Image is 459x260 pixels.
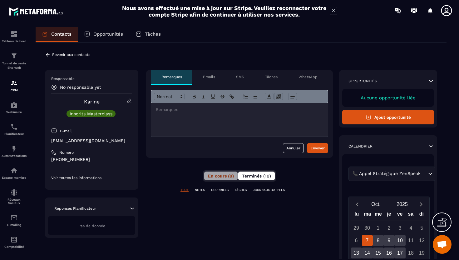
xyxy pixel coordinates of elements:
div: 9 [384,235,395,246]
button: Ajout opportunité [342,110,434,124]
div: je [384,210,395,221]
div: 18 [406,247,417,258]
img: logo [9,6,65,17]
p: Automatisations [2,154,27,157]
div: 12 [417,235,427,246]
div: 7 [362,235,373,246]
img: automations [10,101,18,109]
span: En cours (0) [208,173,234,178]
p: TÂCHES [235,188,247,192]
span: Terminés (10) [242,173,271,178]
button: Open months overlay [363,199,389,210]
a: automationsautomationsWebinaire [2,97,27,118]
a: formationformationCRM [2,75,27,97]
a: social-networksocial-networkRéseaux Sociaux [2,184,27,209]
a: emailemailE-mailing [2,209,27,231]
p: Réponses Planificateur [54,206,96,211]
div: 3 [395,222,406,233]
div: sa [405,210,416,221]
button: Annuler [283,143,304,153]
p: Inscrits Masterclass [70,112,112,116]
p: No responsable yet [60,85,101,90]
div: 4 [406,222,417,233]
a: automationsautomationsAutomatisations [2,140,27,162]
div: 2 [384,222,395,233]
p: Réseaux Sociaux [2,198,27,205]
div: 16 [384,247,395,258]
p: E-mailing [2,223,27,227]
p: JOURNAUX D'APPELS [253,188,285,192]
a: Contacts [36,27,78,42]
a: schedulerschedulerPlanificateur [2,118,27,140]
p: Tâches [145,31,161,37]
img: scheduler [10,123,18,131]
div: lu [351,210,362,221]
div: Envoyer [310,145,325,151]
p: NOTES [195,188,205,192]
div: 13 [351,247,362,258]
img: formation [10,79,18,87]
div: 15 [373,247,384,258]
img: accountant [10,236,18,243]
button: Envoyer [307,143,328,153]
div: 14 [362,247,373,258]
img: automations [10,145,18,152]
div: ve [394,210,405,221]
button: Terminés (10) [238,172,275,180]
h2: Nous avons effectué une mise à jour sur Stripe. Veuillez reconnecter votre compte Stripe afin de ... [122,5,327,18]
p: Calendrier [348,144,373,149]
div: 11 [406,235,417,246]
a: formationformationTableau de bord [2,26,27,47]
p: Contacts [51,31,72,37]
p: Opportunités [348,78,377,83]
div: 19 [417,247,427,258]
p: WhatsApp [299,74,318,79]
p: Numéro [59,150,74,155]
p: [EMAIL_ADDRESS][DOMAIN_NAME] [51,138,132,144]
div: 5 [417,222,427,233]
a: Opportunités [78,27,129,42]
div: 1 [373,222,384,233]
p: Planificateur [2,132,27,136]
a: Tâches [129,27,167,42]
p: Revenir aux contacts [52,52,90,57]
p: E-mail [60,128,72,133]
div: 8 [373,235,384,246]
img: automations [10,167,18,174]
button: Next month [415,200,427,208]
img: social-network [10,189,18,196]
p: Remarques [161,74,182,79]
div: 6 [351,235,362,246]
p: COURRIELS [211,188,229,192]
p: Responsable [51,76,132,81]
p: SMS [236,74,244,79]
div: ma [362,210,373,221]
span: 📞 Appel Stratégique ZenSpeak [351,170,422,177]
a: automationsautomationsEspace membre [2,162,27,184]
div: Ouvrir le chat [433,235,452,254]
p: [PHONE_NUMBER] [51,157,132,162]
p: Webinaire [2,110,27,114]
a: formationformationTunnel de vente Site web [2,47,27,75]
p: Opportunités [93,31,123,37]
div: 17 [395,247,406,258]
p: TOUT [180,188,189,192]
button: Open years overlay [389,199,415,210]
div: di [416,210,427,221]
p: Tâches [265,74,278,79]
p: Comptabilité [2,245,27,248]
a: Karine [84,99,100,105]
div: 29 [351,222,362,233]
input: Search for option [422,170,427,177]
button: Previous month [351,200,363,208]
div: 10 [395,235,406,246]
img: formation [10,52,18,60]
p: Tunnel de vente Site web [2,61,27,70]
p: Emails [203,74,215,79]
span: Pas de donnée [78,224,105,228]
div: me [373,210,384,221]
p: Aucune opportunité liée [348,95,428,101]
a: accountantaccountantComptabilité [2,231,27,253]
p: Tableau de bord [2,39,27,43]
button: En cours (0) [204,172,238,180]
